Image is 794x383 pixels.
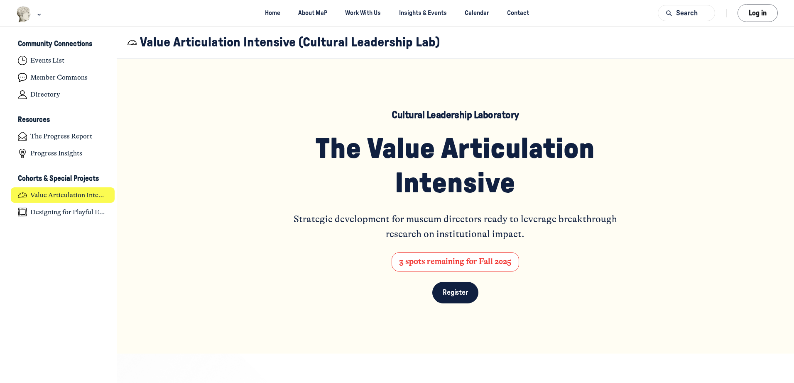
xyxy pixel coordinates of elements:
a: Member Commons [11,70,115,85]
a: Work With Us [338,5,388,21]
span: Strategic development for museum directors ready to leverage breakthrough research on institution... [294,213,619,240]
span: Register [443,287,468,298]
a: Home [258,5,288,21]
button: Museums as Progress logo [16,5,43,23]
button: Search [658,5,715,21]
a: Designing for Playful Engagement [11,204,115,220]
h4: Events List [30,56,64,65]
a: The Progress Report [11,129,115,144]
a: Events List [11,53,115,68]
button: Community ConnectionsCollapse space [11,37,115,51]
a: Value Articulation Intensive (Cultural Leadership Lab) [11,187,115,203]
span: Cultural Leadership Laboratory [392,110,519,120]
button: Cohorts & Special ProjectsCollapse space [11,172,115,186]
img: Museums as Progress logo [16,6,32,22]
h3: Community Connections [18,40,92,48]
h1: Value Articulation Intensive (Cultural Leadership Lab) [140,35,440,50]
h3: Resources [18,116,50,124]
h4: Member Commons [30,73,88,82]
a: Insights & Events [392,5,454,21]
a: Directory [11,87,115,102]
span: The Value Articulation Intensive [316,135,600,198]
p: 3 spots remaining for Fall 2025 [399,255,511,268]
h4: Value Articulation Intensive (Cultural Leadership Lab) [30,191,108,199]
button: ResourcesCollapse space [11,113,115,127]
button: Log in [738,4,778,22]
a: Register [432,282,478,303]
header: Page Header [117,27,794,59]
h4: Directory [30,90,60,99]
a: About MaP [291,5,335,21]
h4: The Progress Report [30,132,92,141]
a: Contact [500,5,537,21]
h4: Progress Insights [30,149,82,158]
h4: Designing for Playful Engagement [30,208,108,216]
a: Progress Insights [11,146,115,161]
h3: Cohorts & Special Projects [18,175,99,183]
a: Calendar [457,5,496,21]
